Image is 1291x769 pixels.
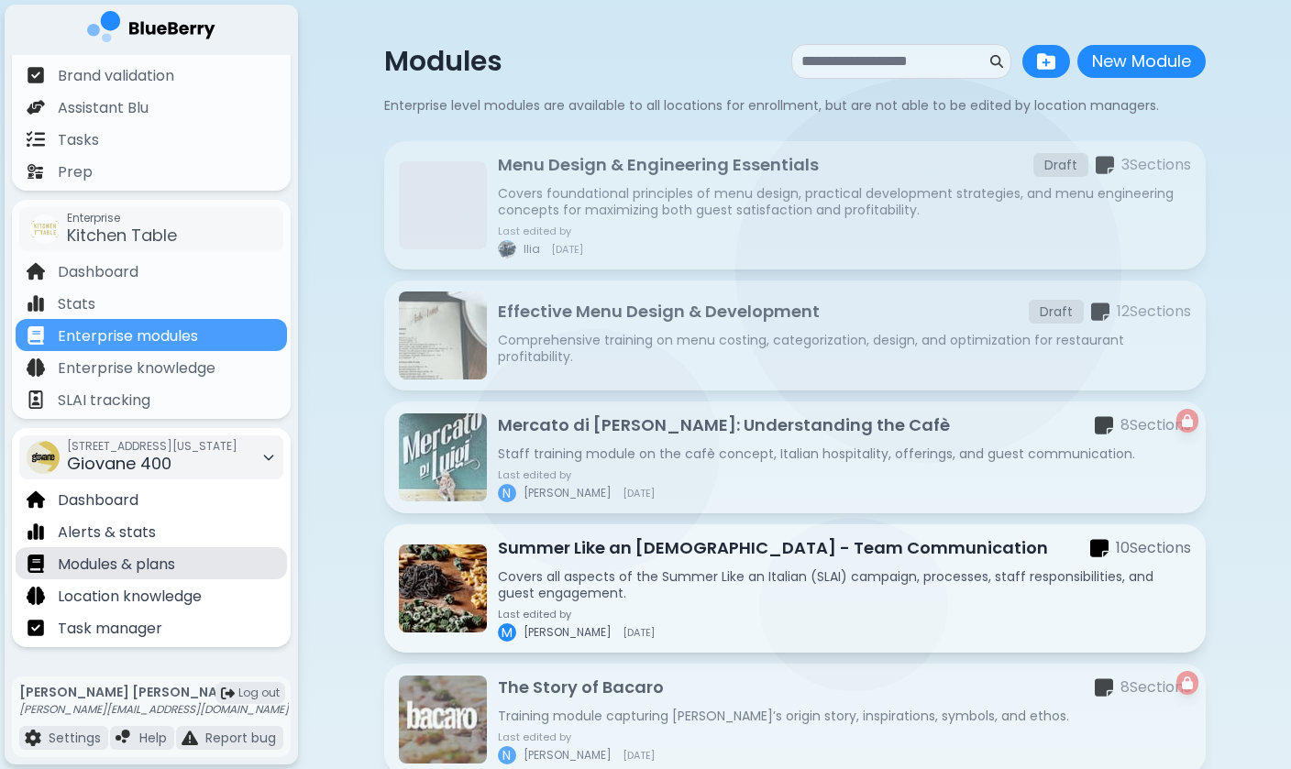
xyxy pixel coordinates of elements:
img: file icon [182,730,198,746]
img: file icon [116,730,132,746]
div: Draft [1029,300,1084,324]
img: sections icon [1095,677,1113,698]
p: Last edited by [498,225,583,236]
p: The Story of Bacaro [498,675,664,700]
img: sections icon [1091,302,1109,323]
span: [DATE] [623,488,655,499]
img: file icon [27,294,45,313]
span: [DATE] [551,244,583,255]
p: Assistant Blu [58,97,149,119]
img: file icon [27,66,45,84]
span: Kitchen Table [67,224,177,247]
p: Last edited by [498,731,655,742]
span: M [502,624,513,641]
p: Menu Design & Engineering Essentials [498,152,819,178]
p: Prep [58,161,93,183]
a: locked moduleMercato di Luigi: Understanding the CafèMercato di [PERSON_NAME]: Understanding the ... [384,401,1206,513]
img: file icon [27,555,45,573]
p: Mercato di [PERSON_NAME]: Understanding the Cafè [498,412,950,438]
span: Giovane 400 [67,452,171,475]
p: Covers foundational principles of menu design, practical development strategies, and menu enginee... [498,185,1191,218]
img: sections icon [1090,538,1109,559]
a: Effective Menu Design & DevelopmentEffective Menu Design & DevelopmentDraftsections icon12Section... [384,280,1206,390]
p: Tasks [58,129,99,151]
img: file icon [27,358,45,377]
p: Report bug [205,730,276,746]
img: file icon [27,390,45,409]
img: file icon [27,619,45,637]
img: file icon [25,730,41,746]
img: file icon [27,522,45,541]
span: N [502,485,511,501]
p: Comprehensive training on menu costing, categorization, design, and optimization for restaurant p... [498,332,1191,365]
p: 10 Section s [1116,537,1191,559]
span: Log out [238,686,280,700]
img: file icon [27,98,45,116]
span: Ilia [524,242,540,257]
p: Staff training module on the cafè concept, Italian hospitality, offerings, and guest communication. [498,445,1191,462]
span: [PERSON_NAME] [524,486,612,500]
img: company logo [87,11,215,49]
button: New Module [1077,45,1206,78]
span: [DATE] [623,750,655,761]
p: Effective Menu Design & Development [498,299,820,324]
p: Brand validation [58,65,174,87]
span: [DATE] [623,627,655,638]
p: 3 Section s [1121,154,1191,176]
p: Training module capturing [PERSON_NAME]’s origin story, inspirations, symbols, and ethos. [498,708,1191,724]
p: Location knowledge [58,586,202,608]
p: Enterprise knowledge [58,357,215,379]
a: Menu Design & Engineering EssentialsDraftsections icon3SectionsCovers foundational principles of ... [384,141,1206,269]
img: file icon [27,587,45,605]
p: 8 Section s [1120,676,1191,698]
img: sections icon [1096,155,1114,176]
p: Dashboard [58,261,138,283]
div: Draft [1033,153,1088,177]
p: Enterprise level modules are available to all locations for enrollment, but are not able to be ed... [384,97,1206,114]
p: Modules [384,45,502,78]
p: Help [139,730,167,746]
img: Effective Menu Design & Development [399,291,487,379]
p: [PERSON_NAME][EMAIL_ADDRESS][DOMAIN_NAME] [19,702,289,717]
img: folder plus icon [1037,52,1055,71]
p: Stats [58,293,95,315]
span: N [502,747,511,764]
p: Last edited by [498,609,655,620]
img: locked module [1182,676,1193,689]
img: Mercato di Luigi: Understanding the Cafè [399,413,487,501]
p: 8 Section s [1120,414,1191,436]
img: file icon [27,162,45,181]
p: Dashboard [58,489,138,511]
span: [STREET_ADDRESS][US_STATE] [67,439,237,454]
p: Alerts & stats [58,522,156,544]
img: logout [221,687,235,700]
img: Summer Like an Italian - Team Communication [399,544,487,632]
p: Enterprise modules [58,325,198,347]
img: file icon [27,490,45,509]
span: Enterprise [67,211,177,225]
p: SLAI tracking [58,390,150,412]
p: Last edited by [498,469,655,480]
img: search icon [990,55,1003,68]
img: The Story of Bacaro [399,676,487,764]
img: file icon [27,130,45,148]
p: Modules & plans [58,554,175,576]
img: company thumbnail [30,214,60,244]
span: [PERSON_NAME] [524,748,612,763]
span: [PERSON_NAME] [524,625,612,640]
img: sections icon [1095,415,1113,436]
p: Covers all aspects of the Summer Like an Italian (SLAI) campaign, processes, staff responsibiliti... [498,568,1191,601]
p: Summer Like an [DEMOGRAPHIC_DATA] - Team Communication [498,535,1048,561]
img: company thumbnail [27,441,60,474]
p: Task manager [58,618,162,640]
p: 12 Section s [1117,301,1191,323]
img: file icon [27,326,45,345]
img: locked module [1182,414,1193,427]
div: Summer Like an Italian - Team CommunicationSummer Like an [DEMOGRAPHIC_DATA] - Team Communication... [384,524,1206,653]
p: Settings [49,730,101,746]
img: profile image [498,240,516,258]
img: file icon [27,262,45,280]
